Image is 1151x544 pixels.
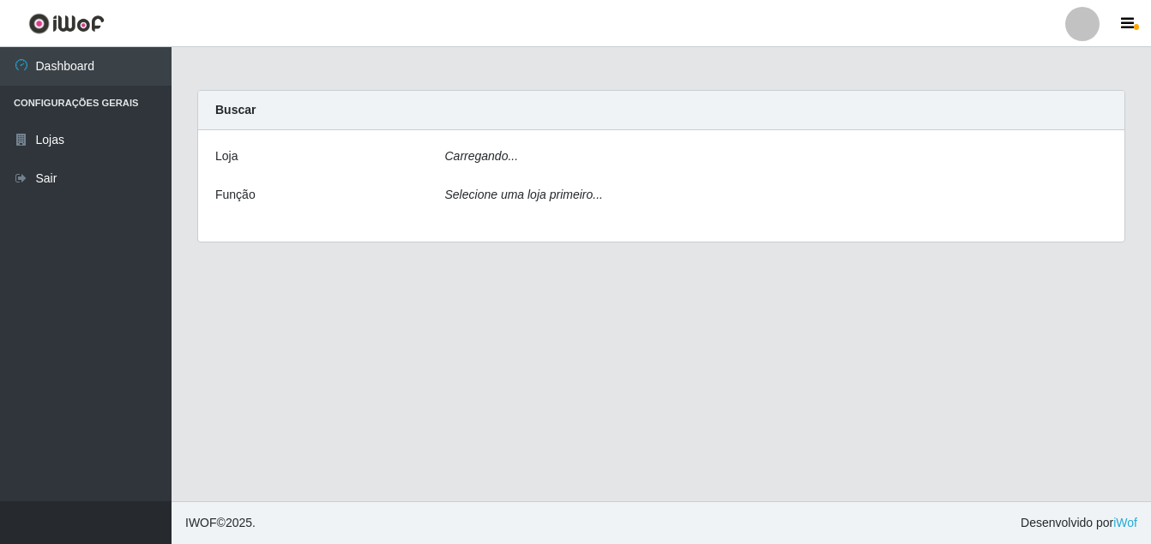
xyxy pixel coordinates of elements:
[1021,514,1137,532] span: Desenvolvido por
[185,516,217,529] span: IWOF
[215,147,238,165] label: Loja
[445,149,519,163] i: Carregando...
[185,514,256,532] span: © 2025 .
[28,13,105,34] img: CoreUI Logo
[1113,516,1137,529] a: iWof
[215,186,256,204] label: Função
[445,188,603,201] i: Selecione uma loja primeiro...
[215,103,256,117] strong: Buscar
